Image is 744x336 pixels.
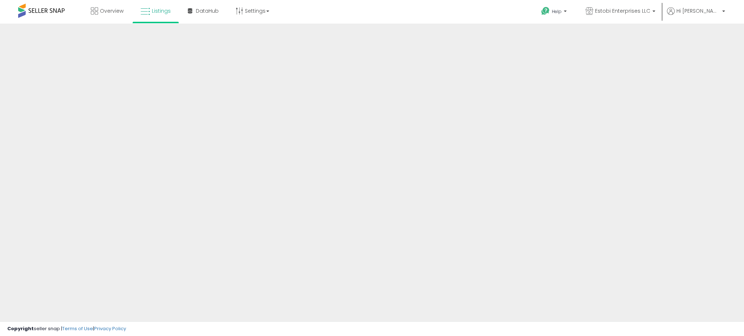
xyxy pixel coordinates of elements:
span: Estobi Enterprises LLC [595,7,650,15]
span: Hi [PERSON_NAME] [676,7,720,15]
a: Help [535,1,574,24]
span: DataHub [196,7,219,15]
a: Hi [PERSON_NAME] [667,7,725,24]
span: Help [552,8,562,15]
i: Get Help [541,7,550,16]
span: Overview [100,7,124,15]
span: Listings [152,7,171,15]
